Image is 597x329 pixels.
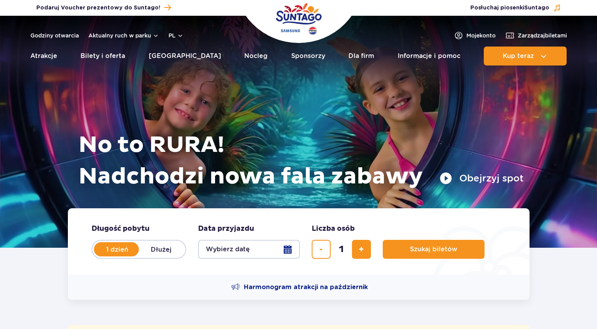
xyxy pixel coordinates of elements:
[198,240,300,259] button: Wybierz datę
[95,241,140,258] label: 1 dzień
[30,47,57,65] a: Atrakcje
[231,282,368,292] a: Harmonogram atrakcji na październik
[470,4,549,12] span: Posłuchaj piosenki
[440,172,524,185] button: Obejrzyj spot
[88,32,159,39] button: Aktualny ruch w parku
[470,4,561,12] button: Posłuchaj piosenkiSuntago
[92,224,150,234] span: Długość pobytu
[36,2,171,13] a: Podaruj Voucher prezentowy do Suntago!
[332,240,351,259] input: liczba biletów
[518,32,567,39] span: Zarządzaj biletami
[244,283,368,292] span: Harmonogram atrakcji na październik
[524,5,549,11] span: Suntago
[503,52,534,60] span: Kup teraz
[80,47,125,65] a: Bilety i oferta
[312,240,331,259] button: usuń bilet
[466,32,496,39] span: Moje konto
[484,47,567,65] button: Kup teraz
[383,240,485,259] button: Szukaj biletów
[244,47,268,65] a: Nocleg
[36,4,160,12] span: Podaruj Voucher prezentowy do Suntago!
[410,246,457,253] span: Szukaj biletów
[79,129,524,193] h1: No to RURA! Nadchodzi nowa fala zabawy
[149,47,221,65] a: [GEOGRAPHIC_DATA]
[312,224,355,234] span: Liczba osób
[68,208,530,275] form: Planowanie wizyty w Park of Poland
[398,47,460,65] a: Informacje i pomoc
[454,31,496,40] a: Mojekonto
[139,241,184,258] label: Dłużej
[352,240,371,259] button: dodaj bilet
[168,32,183,39] button: pl
[291,47,325,65] a: Sponsorzy
[505,31,567,40] a: Zarządzajbiletami
[348,47,374,65] a: Dla firm
[198,224,254,234] span: Data przyjazdu
[30,32,79,39] a: Godziny otwarcia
